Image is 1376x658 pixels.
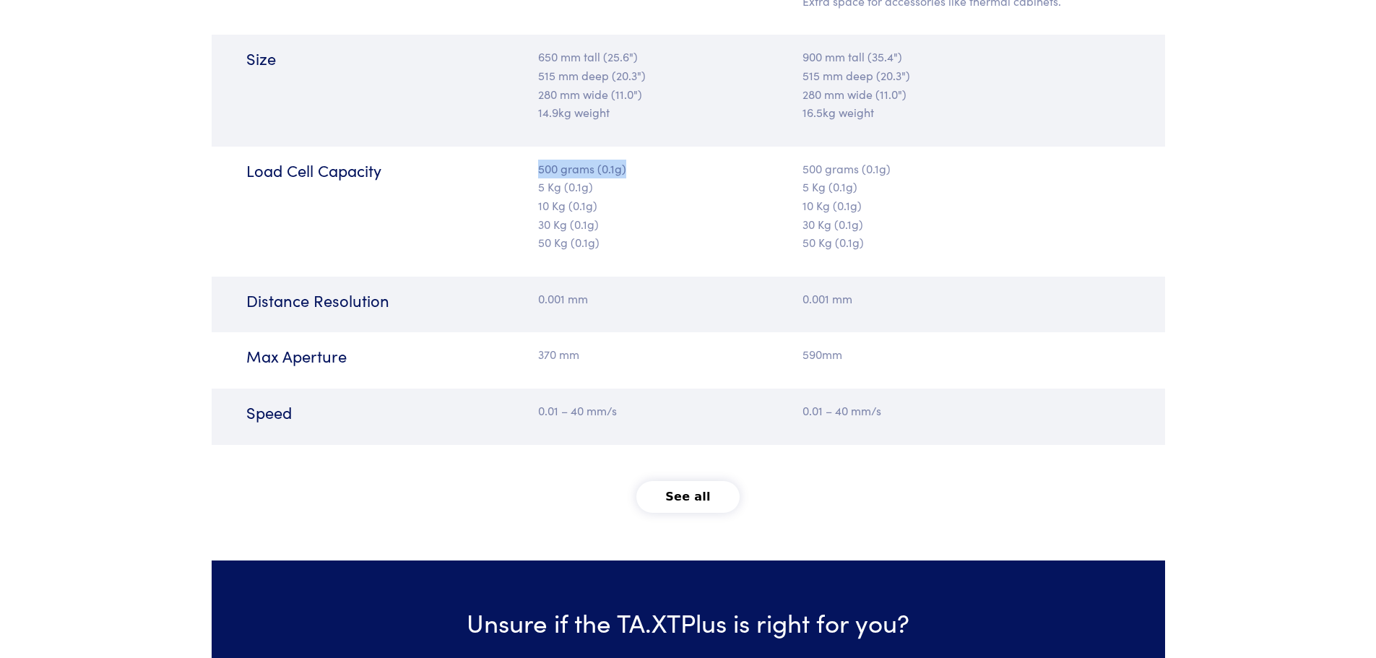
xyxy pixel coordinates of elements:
p: 0.01 – 40 mm/s [802,402,1077,420]
h3: Unsure if the TA.XTPlus is right for you? [220,604,1156,639]
p: 0.01 – 40 mm/s [538,402,680,420]
p: 650 mm tall (25.6") 515 mm deep (20.3") 280 mm wide (11.0") 14.9kg weight [538,48,680,121]
p: 370 mm [538,345,680,364]
h6: Distance Resolution [246,290,521,312]
p: 900 mm tall (35.4") 515 mm deep (20.3") 280 mm wide (11.0") 16.5kg weight [802,48,1077,121]
p: 0.001 mm [802,290,1077,308]
h6: Max Aperture [246,345,521,368]
p: 500 grams (0.1g) 5 Kg (0.1g) 10 Kg (0.1g) 30 Kg (0.1g) 50 Kg (0.1g) [538,160,680,252]
p: 500 grams (0.1g) 5 Kg (0.1g) 10 Kg (0.1g) 30 Kg (0.1g) 50 Kg (0.1g) [802,160,1077,252]
h6: Size [246,48,521,70]
h6: Speed [246,402,521,424]
p: 590mm [802,345,1077,364]
button: See all [636,481,740,513]
p: 0.001 mm [538,290,680,308]
h6: Load Cell Capacity [246,160,521,182]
